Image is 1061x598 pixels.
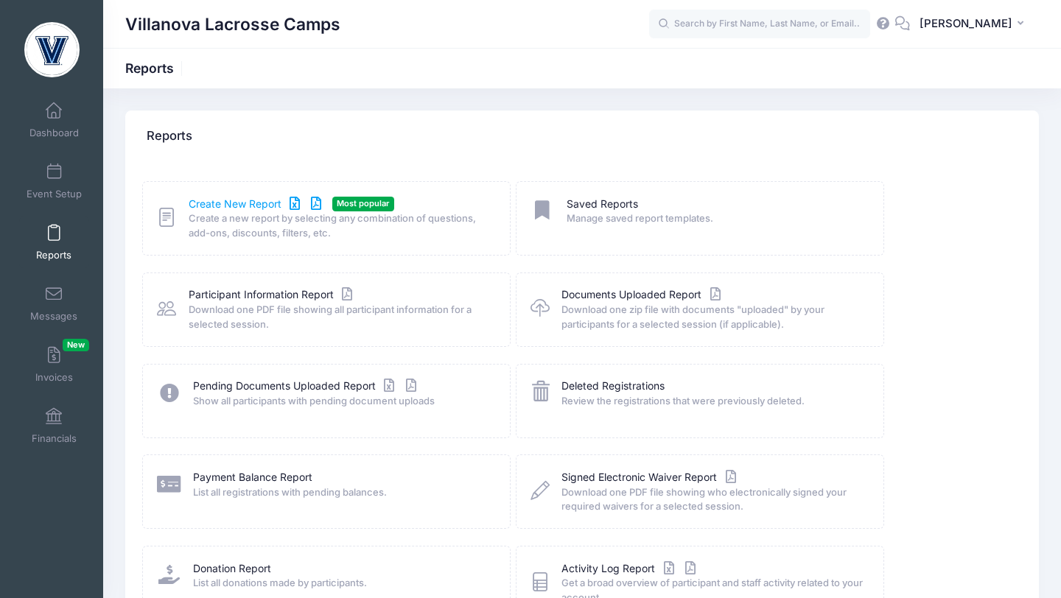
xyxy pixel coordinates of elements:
a: Signed Electronic Waiver Report [561,470,739,485]
a: Payment Balance Report [193,470,312,485]
a: Donation Report [193,561,271,577]
button: [PERSON_NAME] [910,7,1039,41]
span: Event Setup [27,188,82,200]
a: Pending Documents Uploaded Report [193,379,420,394]
span: Reports [36,249,71,261]
span: Financials [32,432,77,445]
h1: Villanova Lacrosse Camps [125,7,340,41]
span: List all donations made by participants. [193,576,491,591]
span: Invoices [35,371,73,384]
span: Manage saved report templates. [567,211,864,226]
a: Reports [19,217,89,268]
a: Deleted Registrations [561,379,665,394]
a: InvoicesNew [19,339,89,390]
a: Event Setup [19,155,89,207]
a: Activity Log Report [561,561,699,577]
h1: Reports [125,60,186,76]
span: Create a new report by selecting any combination of questions, add-ons, discounts, filters, etc. [189,211,491,240]
a: Create New Report [189,197,326,212]
span: [PERSON_NAME] [920,15,1012,32]
span: Download one zip file with documents "uploaded" by your participants for a selected session (if a... [561,303,864,331]
span: Messages [30,310,77,323]
span: Most popular [332,197,394,211]
span: Download one PDF file showing who electronically signed your required waivers for a selected sess... [561,485,864,514]
a: Saved Reports [567,197,638,212]
a: Documents Uploaded Report [561,287,724,303]
a: Messages [19,278,89,329]
span: Download one PDF file showing all participant information for a selected session. [189,303,491,331]
img: Villanova Lacrosse Camps [24,22,80,77]
span: List all registrations with pending balances. [193,485,491,500]
span: New [63,339,89,351]
a: Participant Information Report [189,287,356,303]
h4: Reports [147,116,192,158]
span: Review the registrations that were previously deleted. [561,394,864,409]
span: Show all participants with pending document uploads [193,394,491,409]
input: Search by First Name, Last Name, or Email... [649,10,870,39]
span: Dashboard [29,127,79,139]
a: Dashboard [19,94,89,146]
a: Financials [19,400,89,451]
